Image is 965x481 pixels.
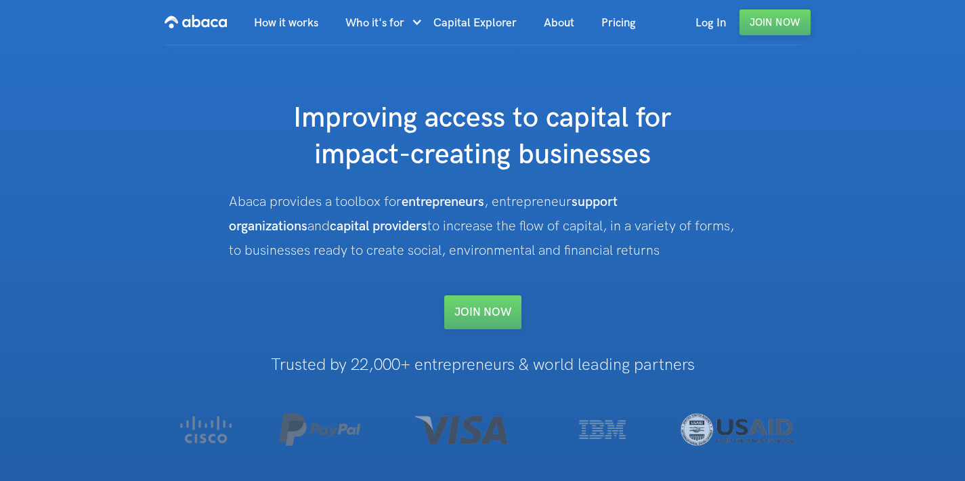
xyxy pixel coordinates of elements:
[145,356,821,374] h1: Trusted by 22,000+ entrepreneurs & world leading partners
[444,295,521,329] a: Join NOW
[212,100,754,173] h1: Improving access to capital for impact-creating businesses
[330,218,427,234] strong: capital providers
[739,9,811,35] a: Join Now
[402,194,484,210] strong: entrepreneurs
[165,11,227,33] img: Abaca logo
[229,190,737,263] div: Abaca provides a toolbox for , entrepreneur and to increase the flow of capital, in a variety of ...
